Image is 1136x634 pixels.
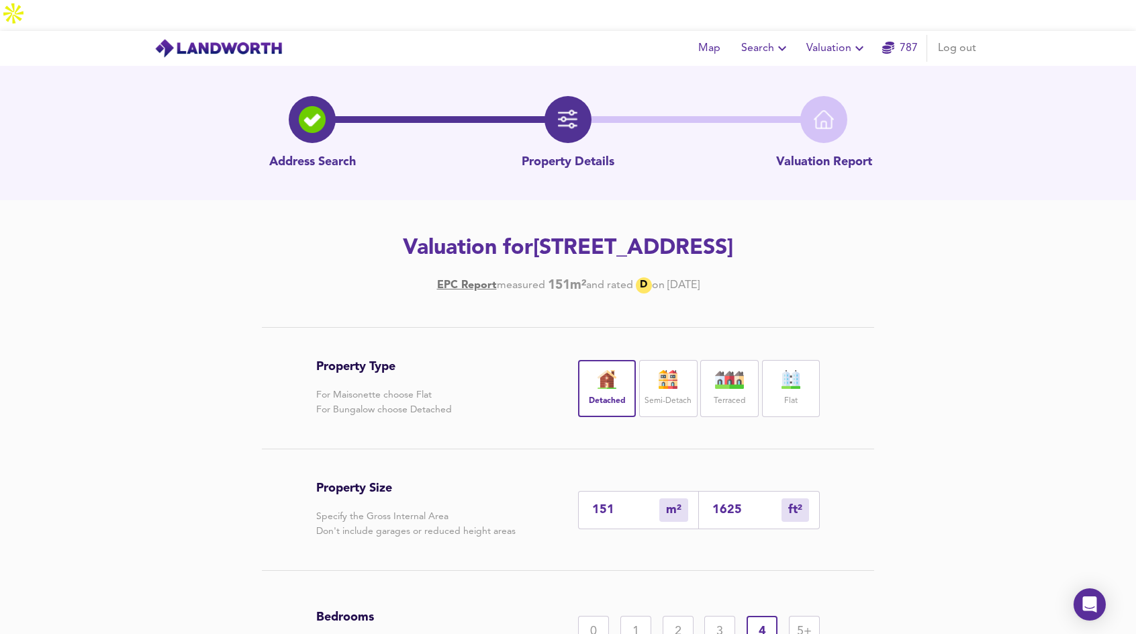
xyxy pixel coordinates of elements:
[651,370,685,389] img: house-icon
[776,154,872,171] p: Valuation Report
[882,39,918,58] a: 787
[316,509,516,539] p: Specify the Gross Internal Area Don't include garages or reduced height areas
[938,39,976,58] span: Log out
[782,498,809,522] div: m²
[586,278,633,293] div: and rated
[688,35,730,62] button: Map
[636,277,652,293] div: D
[700,360,758,417] div: Terraced
[712,503,782,517] input: Sqft
[437,277,700,293] div: [DATE]
[592,503,659,517] input: Enter sqm
[578,360,636,417] div: Detached
[784,393,798,410] label: Flat
[299,106,326,133] img: search-icon
[736,35,796,62] button: Search
[801,35,873,62] button: Valuation
[713,370,747,389] img: house-icon
[558,109,578,130] img: filter-icon
[316,388,452,417] p: For Maisonette choose Flat For Bungalow choose Detached
[774,370,808,389] img: flat-icon
[316,610,490,625] h3: Bedrooms
[639,360,697,417] div: Semi-Detach
[522,154,614,171] p: Property Details
[645,393,692,410] label: Semi-Detach
[548,278,586,293] b: 151 m²
[154,38,283,58] img: logo
[590,370,624,389] img: house-icon
[1074,588,1106,621] div: Open Intercom Messenger
[589,393,626,410] label: Detached
[188,234,948,263] h2: Valuation for [STREET_ADDRESS]
[762,360,820,417] div: Flat
[437,278,497,293] a: EPC Report
[316,481,516,496] h3: Property Size
[693,39,725,58] span: Map
[714,393,745,410] label: Terraced
[269,154,356,171] p: Address Search
[497,278,545,293] div: measured
[806,39,867,58] span: Valuation
[659,498,688,522] div: m²
[814,109,834,130] img: home-icon
[652,278,665,293] div: on
[316,359,452,374] h3: Property Type
[878,35,921,62] button: 787
[933,35,982,62] button: Log out
[741,39,790,58] span: Search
